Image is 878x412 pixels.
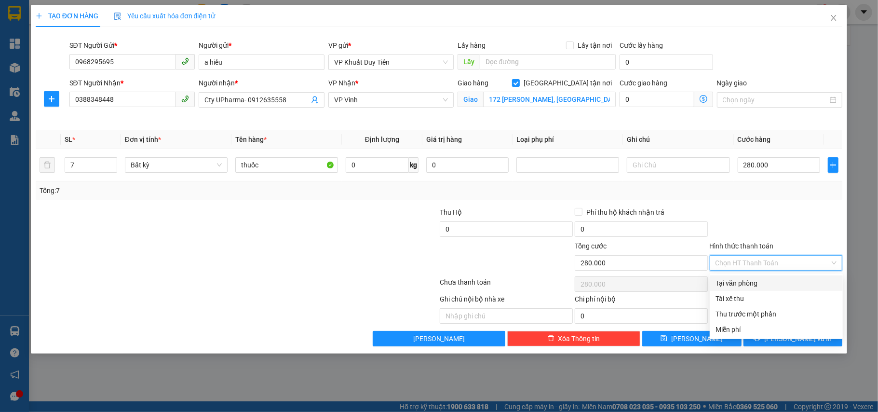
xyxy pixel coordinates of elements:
[125,136,161,143] span: Đơn vị tính
[620,41,663,49] label: Cước lấy hàng
[440,308,573,324] input: Nhập ghi chú
[548,335,554,343] span: delete
[328,79,355,87] span: VP Nhận
[36,12,98,20] span: TẠO ĐƠN HÀNG
[716,324,837,335] div: Miễn phí
[716,293,837,304] div: Tài xế thu
[114,13,122,20] img: icon
[620,55,713,70] input: Cước lấy hàng
[520,78,616,88] span: [GEOGRAPHIC_DATA] tận nơi
[480,54,616,69] input: Dọc đường
[235,157,338,173] input: VD: Bàn, Ghế
[723,95,828,105] input: Ngày giao
[36,13,42,19] span: plus
[426,157,509,173] input: 0
[642,331,742,346] button: save[PERSON_NAME]
[710,242,774,250] label: Hình thức thanh toán
[828,157,838,173] button: plus
[700,95,707,103] span: dollar-circle
[12,12,60,60] img: logo.jpg
[69,40,195,51] div: SĐT Người Gửi
[235,136,267,143] span: Tên hàng
[12,70,156,86] b: GỬI : VP Khuất Duy Tiến
[717,79,747,87] label: Ngày giao
[114,12,216,20] span: Yêu cầu xuất hóa đơn điện tử
[409,157,419,173] span: kg
[328,40,454,51] div: VP gửi
[671,333,723,344] span: [PERSON_NAME]
[439,277,574,294] div: Chưa thanh toán
[582,207,668,218] span: Phí thu hộ khách nhận trả
[574,40,616,51] span: Lấy tận nơi
[199,40,324,51] div: Người gửi
[458,92,483,107] span: Giao
[65,136,72,143] span: SL
[620,79,667,87] label: Cước giao hàng
[458,41,486,49] span: Lấy hàng
[90,36,403,48] li: Hotline: 02386655777, 02462925925, 0944789456
[575,242,607,250] span: Tổng cước
[365,136,399,143] span: Định lượng
[334,55,448,69] span: VP Khuất Duy Tiến
[181,95,189,103] span: phone
[513,130,623,149] th: Loại phụ phí
[507,331,640,346] button: deleteXóa Thông tin
[623,130,733,149] th: Ghi chú
[131,158,222,172] span: Bất kỳ
[69,78,195,88] div: SĐT Người Nhận
[40,185,339,196] div: Tổng: 7
[440,294,573,308] div: Ghi chú nội bộ nhà xe
[334,93,448,107] span: VP Vinh
[373,331,506,346] button: [PERSON_NAME]
[90,24,403,36] li: [PERSON_NAME], [PERSON_NAME]
[440,208,462,216] span: Thu Hộ
[620,92,694,107] input: Cước giao hàng
[820,5,847,32] button: Close
[458,79,488,87] span: Giao hàng
[426,136,462,143] span: Giá trị hàng
[40,157,55,173] button: delete
[181,57,189,65] span: phone
[575,294,708,308] div: Chi phí nội bộ
[738,136,771,143] span: Cước hàng
[413,333,465,344] span: [PERSON_NAME]
[558,333,600,344] span: Xóa Thông tin
[830,14,837,22] span: close
[44,95,59,103] span: plus
[458,54,480,69] span: Lấy
[199,78,324,88] div: Người nhận
[627,157,729,173] input: Ghi Chú
[828,161,838,169] span: plus
[483,92,616,107] input: Giao tận nơi
[44,91,59,107] button: plus
[311,96,319,104] span: user-add
[716,278,837,288] div: Tại văn phòng
[661,335,667,343] span: save
[716,309,837,319] div: Thu trước một phần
